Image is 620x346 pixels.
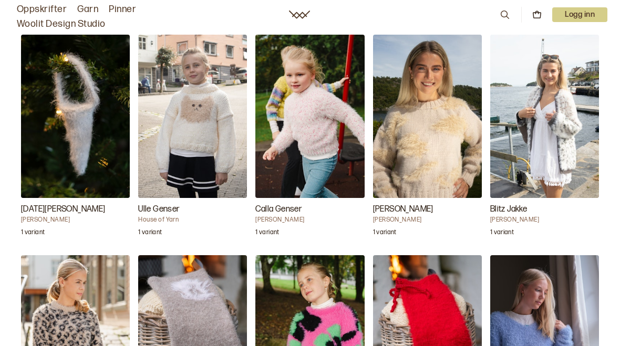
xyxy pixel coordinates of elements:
[490,203,599,216] h3: Blitz Jakke
[21,35,130,198] img: Ane Kydland ThomassenNoel Kremmerhus
[552,7,607,22] p: Logg inn
[17,2,67,17] a: Oppskrifter
[21,203,130,216] h3: [DATE][PERSON_NAME]
[255,216,364,224] h4: [PERSON_NAME]
[373,35,482,198] img: Ane Kydland ThomassenKiara Genser
[490,35,599,198] img: Hrönn JónsdóttirBlitz Jakke
[109,2,136,17] a: Pinner
[21,216,130,224] h4: [PERSON_NAME]
[255,35,364,198] img: Ane Kydland ThomassenCalla Genser
[255,228,279,239] p: 1 variant
[490,35,599,242] a: Blitz Jakke
[255,35,364,242] a: Calla Genser
[373,203,482,216] h3: [PERSON_NAME]
[255,203,364,216] h3: Calla Genser
[552,7,607,22] button: User dropdown
[21,228,45,239] p: 1 variant
[490,216,599,224] h4: [PERSON_NAME]
[289,11,310,19] a: Woolit
[17,17,106,32] a: Woolit Design Studio
[138,35,247,242] a: Ulle Genser
[373,228,397,239] p: 1 variant
[138,35,247,198] img: House of YarnUlle Genser
[373,35,482,242] a: Kiara Genser
[490,228,514,239] p: 1 variant
[21,35,130,242] a: Noel Kremmerhus
[138,228,162,239] p: 1 variant
[77,2,98,17] a: Garn
[138,216,247,224] h4: House of Yarn
[373,216,482,224] h4: [PERSON_NAME]
[138,203,247,216] h3: Ulle Genser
